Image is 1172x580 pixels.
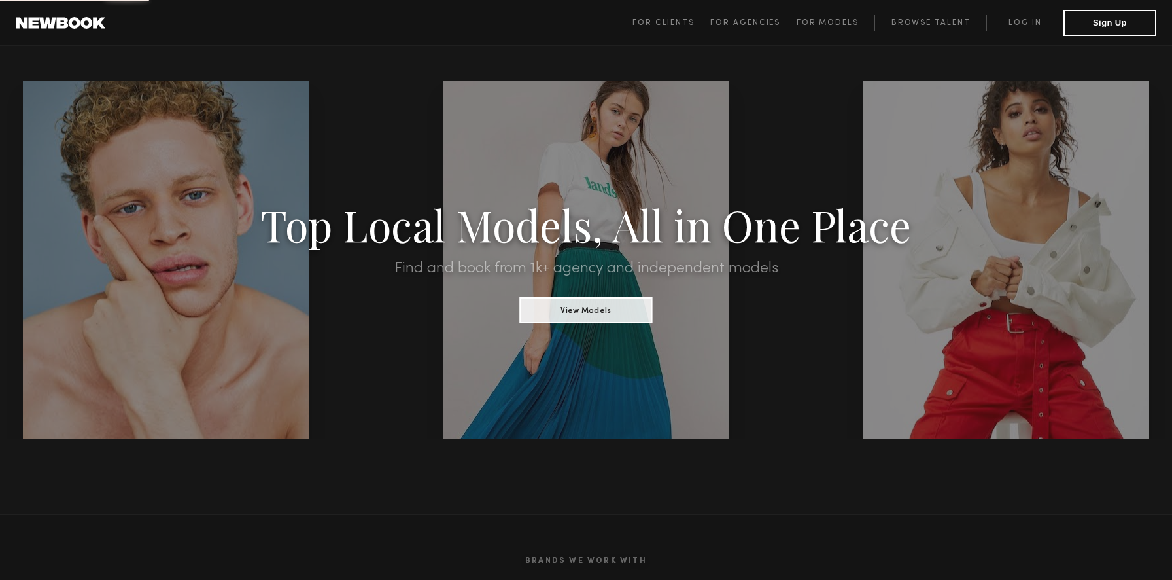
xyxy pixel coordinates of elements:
[88,261,1084,276] h2: Find and book from 1k+ agency and independent models
[632,19,695,27] span: For Clients
[710,15,796,31] a: For Agencies
[710,19,780,27] span: For Agencies
[520,297,653,323] button: View Models
[874,15,986,31] a: Browse Talent
[797,15,875,31] a: For Models
[632,15,710,31] a: For Clients
[1063,10,1156,36] button: Sign Up
[797,19,859,27] span: For Models
[986,15,1063,31] a: Log in
[520,302,653,316] a: View Models
[88,204,1084,245] h1: Top Local Models, All in One Place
